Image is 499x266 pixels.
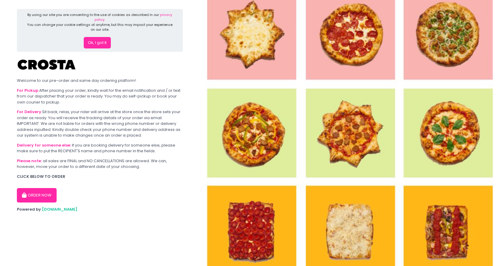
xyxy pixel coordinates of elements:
div: all sales are FINAL and NO CANCELLATIONS are allowed. We can, however, move your order to a diffe... [17,158,183,170]
img: Crosta Pizzeria [17,56,77,74]
b: For Delivery [17,109,41,115]
div: Welcome to our pre-order and same day ordering platform! [17,78,183,84]
button: ORDER NOW [17,188,57,203]
div: Powered by [17,206,183,212]
b: Delivery for someone else: [17,142,71,148]
div: CLICK BELOW TO ORDER [17,174,183,180]
a: privacy policy. [95,12,172,22]
b: Please note: [17,158,42,164]
b: For Pickup [17,88,38,93]
div: Sit back, relax, your rider will arrive at the store once the store sets your order as ready. You... [17,109,183,138]
button: Ok, I got it [84,37,111,48]
div: If you are booking delivery for someone else, please make sure to put the RECIPIENT'S name and ph... [17,142,183,154]
div: After placing your order, kindly wait for the email notification and / or text from our dispatche... [17,88,183,105]
div: By using our site you are consenting to the use of cookies as described in our You can change you... [27,12,173,32]
a: [DOMAIN_NAME] [42,206,77,212]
